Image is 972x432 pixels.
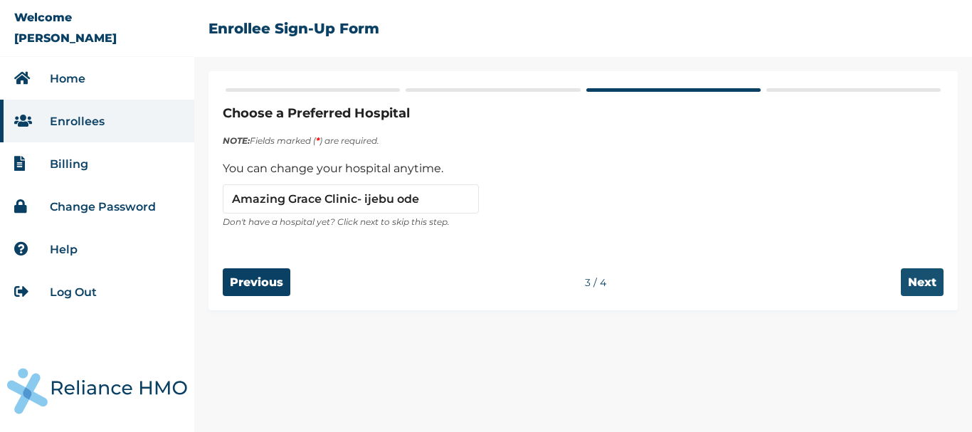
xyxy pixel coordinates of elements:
[223,105,944,121] h2: Choose a Preferred Hospital
[223,268,290,296] input: Previous
[290,276,901,289] div: 3 / 4
[901,268,944,296] input: Next
[14,11,72,24] p: Welcome
[50,243,78,256] a: Help
[50,285,97,299] a: Log Out
[223,184,479,214] input: Search by name, address, location or state
[223,135,944,146] p: Fields marked ( ) are required.
[14,31,117,45] p: [PERSON_NAME]
[50,72,85,85] a: Home
[50,157,88,171] a: Billing
[223,214,944,231] p: Don't have a hospital yet? Click next to skip this step.
[7,368,187,414] img: RelianceHMO's Logo
[223,160,944,177] p: You can change your hospital anytime.
[50,115,105,128] a: Enrollees
[50,200,156,214] a: Change Password
[223,135,250,146] strong: NOTE:
[208,20,379,37] h2: Enrollee Sign-Up Form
